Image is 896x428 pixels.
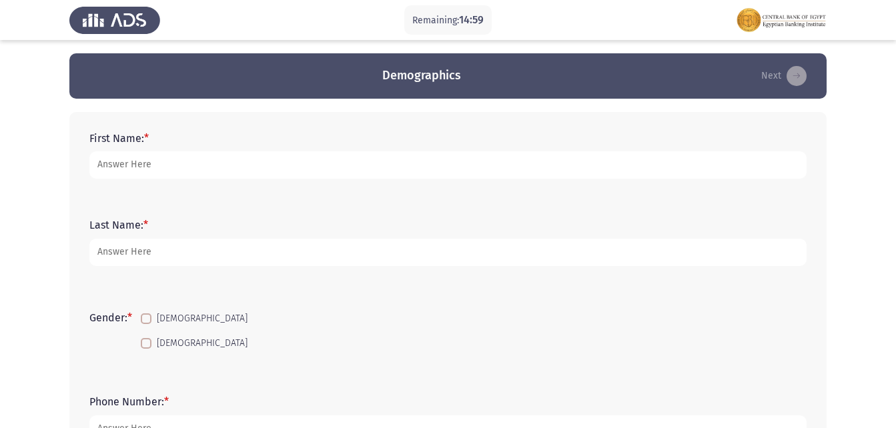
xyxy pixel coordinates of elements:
input: add answer text [89,239,807,266]
span: 14:59 [459,13,484,26]
p: Remaining: [412,12,484,29]
img: Assessment logo of FOCUS Assessment 3 Modules EN [736,1,827,39]
label: Gender: [89,311,132,324]
label: Phone Number: [89,395,169,408]
label: Last Name: [89,219,148,231]
span: [DEMOGRAPHIC_DATA] [157,311,248,327]
span: [DEMOGRAPHIC_DATA] [157,335,248,351]
h3: Demographics [382,67,461,84]
img: Assess Talent Management logo [69,1,160,39]
input: add answer text [89,151,807,179]
label: First Name: [89,132,149,145]
button: load next page [757,65,811,87]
